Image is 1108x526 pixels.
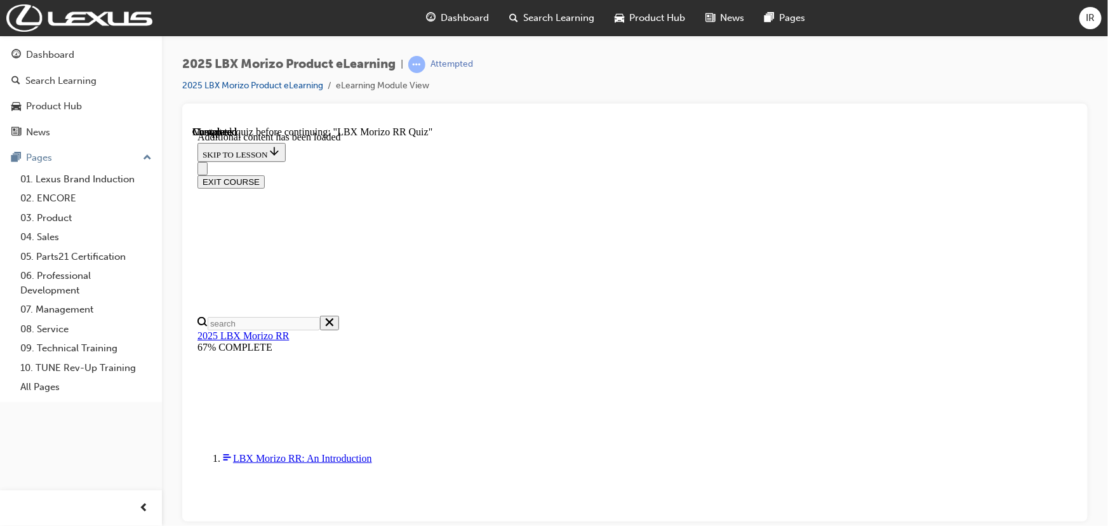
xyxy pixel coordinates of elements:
[128,189,147,204] button: Close search menu
[15,227,157,247] a: 04. Sales
[26,99,82,114] div: Product Hub
[182,80,323,91] a: 2025 LBX Morizo Product eLearning
[182,57,396,72] span: 2025 LBX Morizo Product eLearning
[5,146,157,170] button: Pages
[5,36,15,49] button: Close navigation menu
[615,10,625,26] span: car-icon
[706,10,716,26] span: news-icon
[780,11,806,25] span: Pages
[15,208,157,228] a: 03. Product
[15,358,157,378] a: 10. TUNE Rev-Up Training
[11,127,21,138] span: news-icon
[5,215,880,227] div: 67% COMPLETE
[15,170,157,189] a: 01. Lexus Brand Induction
[15,339,157,358] a: 09. Technical Training
[755,5,816,31] a: pages-iconPages
[11,76,20,87] span: search-icon
[500,5,605,31] a: search-iconSearch Learning
[25,74,97,88] div: Search Learning
[140,501,149,516] span: prev-icon
[336,79,429,93] li: eLearning Module View
[417,5,500,31] a: guage-iconDashboard
[15,300,157,320] a: 07. Management
[11,152,21,164] span: pages-icon
[721,11,745,25] span: News
[431,58,473,71] div: Attempted
[510,10,519,26] span: search-icon
[15,189,157,208] a: 02. ENCORE
[765,10,775,26] span: pages-icon
[5,49,72,62] button: EXIT COURSE
[15,320,157,339] a: 08. Service
[11,50,21,61] span: guage-icon
[441,11,490,25] span: Dashboard
[1086,11,1095,25] span: IR
[696,5,755,31] a: news-iconNews
[5,43,157,67] a: Dashboard
[5,204,97,215] a: 2025 LBX Morizo RR
[26,151,52,165] div: Pages
[10,24,88,33] span: SKIP TO LESSON
[5,69,157,93] a: Search Learning
[630,11,686,25] span: Product Hub
[401,57,403,72] span: |
[15,377,157,397] a: All Pages
[15,191,128,204] input: Search
[5,5,880,17] div: Additional content has been loaded
[11,101,21,112] span: car-icon
[5,95,157,118] a: Product Hub
[143,150,152,166] span: up-icon
[408,56,425,73] span: learningRecordVerb_ATTEMPT-icon
[6,4,152,32] img: Trak
[5,41,157,146] button: DashboardSearch LearningProduct HubNews
[524,11,595,25] span: Search Learning
[5,17,93,36] button: SKIP TO LESSON
[26,125,50,140] div: News
[1079,7,1102,29] button: IR
[15,247,157,267] a: 05. Parts21 Certification
[605,5,696,31] a: car-iconProduct Hub
[5,121,157,144] a: News
[427,10,436,26] span: guage-icon
[26,48,74,62] div: Dashboard
[15,266,157,300] a: 06. Professional Development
